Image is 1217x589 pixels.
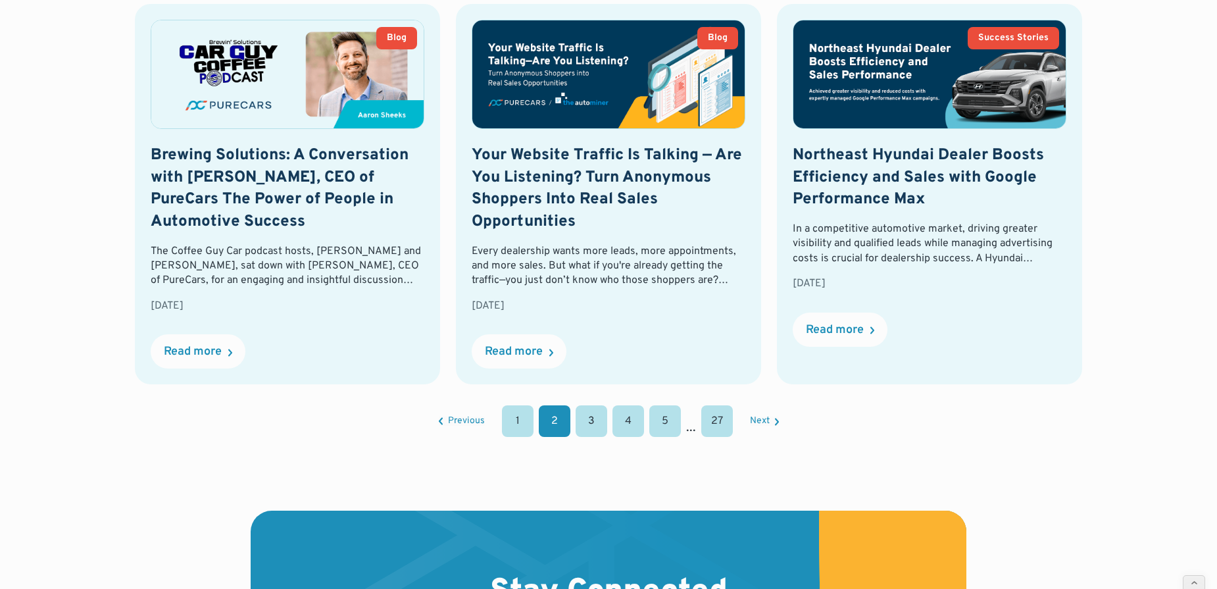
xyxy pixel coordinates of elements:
[793,145,1066,211] h2: Northeast Hyundai Dealer Boosts Efficiency and Sales with Google Performance Max
[539,405,570,437] a: 2
[502,405,534,437] a: 1
[576,405,607,437] a: 3
[793,276,1066,291] div: [DATE]
[472,299,745,313] div: [DATE]
[686,419,696,437] div: ...
[151,299,424,313] div: [DATE]
[649,405,681,437] a: 5
[164,346,222,358] div: Read more
[806,324,864,336] div: Read more
[777,4,1082,384] a: Success StoriesNortheast Hyundai Dealer Boosts Efficiency and Sales with Google Performance MaxIn...
[387,34,407,43] div: Blog
[750,417,779,426] a: Next Page
[701,405,733,437] a: 27
[750,417,770,426] div: Next
[151,244,424,288] div: The Coffee Guy Car podcast hosts, [PERSON_NAME] and [PERSON_NAME], sat down with [PERSON_NAME], C...
[612,405,644,437] a: 4
[135,4,440,384] a: BlogBrewing Solutions: A Conversation with [PERSON_NAME], CEO of PureCars The Power of People in ...
[472,145,745,233] h2: Your Website Traffic Is Talking — Are You Listening? Turn Anonymous Shoppers Into Real Sales Oppo...
[485,346,543,358] div: Read more
[151,145,424,233] h2: Brewing Solutions: A Conversation with [PERSON_NAME], CEO of PureCars The Power of People in Auto...
[135,405,1082,437] div: List
[439,417,485,426] a: Previous Page
[448,417,485,426] div: Previous
[793,222,1066,266] div: In a competitive automotive market, driving greater visibility and qualified leads while managing...
[456,4,761,384] a: BlogYour Website Traffic Is Talking — Are You Listening? Turn Anonymous Shoppers Into Real Sales ...
[472,244,745,288] div: Every dealership wants more leads, more appointments, and more sales. But what if you're already ...
[978,34,1049,43] div: Success Stories
[708,34,728,43] div: Blog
